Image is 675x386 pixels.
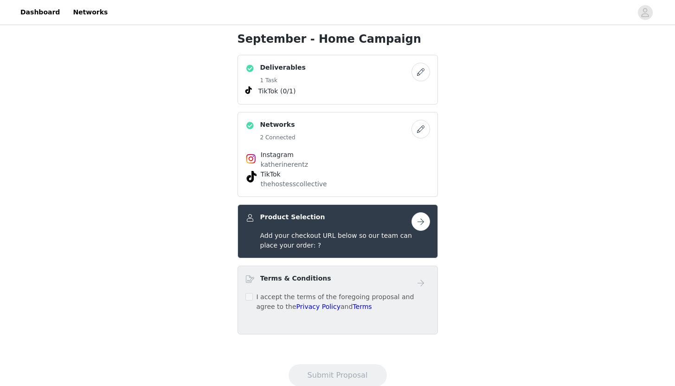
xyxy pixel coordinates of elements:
div: avatar [641,5,649,20]
span: Add your checkout URL below so our team can place your order: ? [260,232,412,249]
h5: 2 Connected [260,133,296,142]
a: Dashboard [15,2,65,23]
p: I accept the terms of the foregoing proposal and agree to the and [257,292,430,312]
img: Instagram Icon [245,153,257,164]
h4: Deliverables [260,63,306,72]
h4: Networks [260,120,296,130]
h4: Product Selection [260,212,325,222]
a: Networks [67,2,113,23]
p: thehostesscollective [261,179,415,189]
a: Privacy Policy [296,303,341,310]
a: Terms [353,303,372,310]
h4: Instagram [261,150,415,160]
h4: TikTok [261,170,415,179]
h5: 1 Task [260,76,306,85]
div: Networks [238,112,438,197]
span: TikTok (0/1) [258,86,296,96]
h4: Terms & Conditions [260,274,331,283]
div: Terms & Conditions [238,266,438,334]
div: Product Selection [238,204,438,258]
h1: September - Home Campaign [238,31,438,47]
div: Deliverables [238,55,438,105]
p: katherinerentz [261,160,415,170]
